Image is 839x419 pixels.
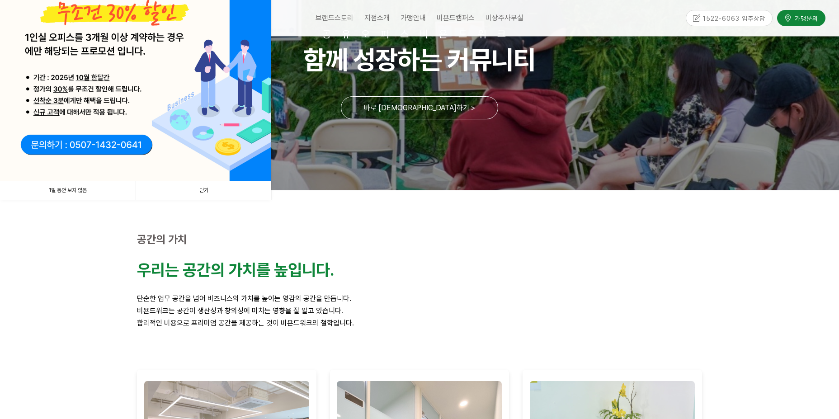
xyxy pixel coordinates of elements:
p: 합리적인 비용으로 프리미엄 공간을 제공하는 것이 비욘드워크의 철학입니다. [137,317,702,329]
a: 비상주사무실 [480,7,529,29]
a: 가맹문의 [777,10,825,26]
a: 브랜드스토리 [310,7,359,29]
span: 비욘드캠퍼스 [437,14,475,22]
strong: 우리는 공간의 가치를 높입니다. [137,260,334,280]
p: 비욘드워크는 공간이 생산성과 창의성에 미치는 영향을 잘 알고 있습니다. [137,305,702,317]
a: 가맹안내 [395,7,431,29]
p: 단순한 업무 공간을 넘어 비즈니스의 가치를 높이는 영감의 공간을 만듭니다. [137,292,702,305]
a: 지점소개 [359,7,395,29]
strong: 공간의 가치 [137,233,187,246]
span: 비상주사무실 [485,14,523,22]
span: 브랜드스토리 [316,14,354,22]
span: 지점소개 [364,14,390,22]
a: 비욘드캠퍼스 [431,7,480,29]
span: 가맹문의 [792,14,818,23]
span: 가맹안내 [401,14,426,22]
a: 닫기 [136,181,271,200]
